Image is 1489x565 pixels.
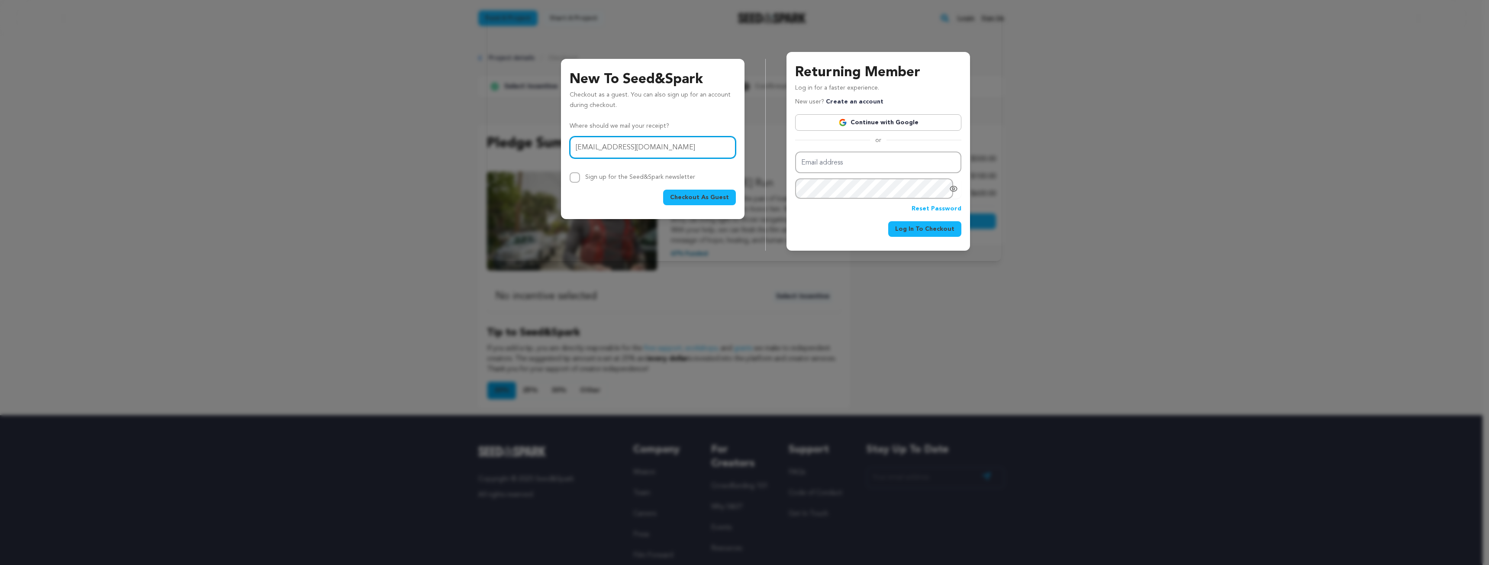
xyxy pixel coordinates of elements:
[570,121,736,132] p: Where should we mail your receipt?
[663,190,736,205] button: Checkout As Guest
[912,204,961,214] a: Reset Password
[570,69,736,90] h3: New To Seed&Spark
[670,193,729,202] span: Checkout As Guest
[870,136,886,145] span: or
[895,225,954,233] span: Log In To Checkout
[795,62,961,83] h3: Returning Member
[795,114,961,131] a: Continue with Google
[585,174,695,180] label: Sign up for the Seed&Spark newsletter
[795,83,961,97] p: Log in for a faster experience.
[949,184,958,193] a: Show password as plain text. Warning: this will display your password on the screen.
[826,99,883,105] a: Create an account
[838,118,847,127] img: Google logo
[888,221,961,237] button: Log In To Checkout
[570,90,736,114] p: Checkout as a guest. You can also sign up for an account during checkout.
[795,152,961,174] input: Email address
[795,97,883,107] p: New user?
[570,136,736,158] input: Email address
